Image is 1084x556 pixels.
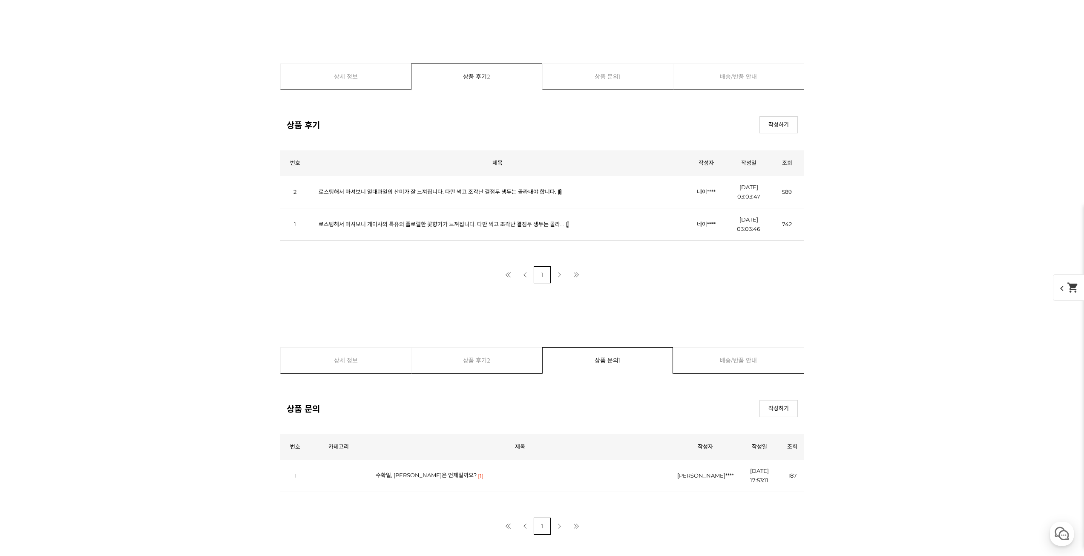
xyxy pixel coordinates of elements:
[367,434,673,460] th: 제목
[310,434,367,460] th: 카테고리
[287,118,320,131] h2: 상품 후기
[673,64,804,89] a: 배송/반품 안내
[727,208,770,240] td: [DATE] 03:03:46
[411,64,542,89] a: 상품 후기2
[759,400,798,417] a: 작성하기
[685,150,727,176] th: 작성자
[132,283,142,290] span: 설정
[487,64,490,89] span: 2
[781,460,804,492] td: 187
[738,460,781,492] td: [DATE] 17:53:11
[543,348,673,373] a: 상품 문의1
[280,434,310,460] th: 번호
[411,348,542,373] a: 상품 후기2
[287,402,320,415] h2: 상품 문의
[770,150,804,176] th: 조회
[280,150,310,176] th: 번호
[500,518,517,535] a: 첫 페이지
[551,266,568,283] a: 다음 페이지
[281,64,411,89] a: 상세 정보
[27,283,32,290] span: 홈
[1067,282,1079,294] mat-icon: shopping_cart
[280,460,310,492] td: 1
[558,189,562,195] img: 파일첨부
[770,176,804,208] td: 589
[727,150,770,176] th: 작성일
[500,266,517,283] a: 첫 페이지
[3,270,56,291] a: 홈
[376,472,477,478] a: 수확일, [PERSON_NAME]은 언제일까요?
[534,518,551,535] a: 1
[781,434,804,460] th: 조회
[568,518,585,535] a: 마지막 페이지
[759,116,798,133] a: 작성하기
[110,270,164,291] a: 설정
[727,176,770,208] td: [DATE] 03:03:47
[517,266,534,283] a: 이전 페이지
[280,208,310,240] td: 1
[281,348,411,373] a: 상세 정보
[487,348,490,373] span: 2
[565,222,570,228] img: 파일첨부
[534,266,551,283] a: 1
[551,518,568,535] a: 다음 페이지
[618,64,621,89] span: 1
[319,221,564,228] a: 로스팅해서 마셔보니 게이샤의 특유의 플로럴한 꽃향기가 느껴집니다. 다만 썩고 조각난 결점두 생두는 골라...
[56,270,110,291] a: 대화
[319,188,556,195] a: 로스팅해서 마셔보니 열대과일의 산미가 잘 느껴집니다. 다만 썩고 조각난 결점두 생두는 골라내야 합니다.
[673,348,804,373] a: 배송/반품 안내
[738,434,781,460] th: 작성일
[770,208,804,240] td: 742
[618,348,621,373] span: 1
[478,471,483,481] span: [1]
[78,283,88,290] span: 대화
[543,64,673,89] a: 상품 문의1
[310,150,685,176] th: 제목
[568,266,585,283] a: 마지막 페이지
[517,518,534,535] a: 이전 페이지
[673,434,738,460] th: 작성자
[280,176,310,208] td: 2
